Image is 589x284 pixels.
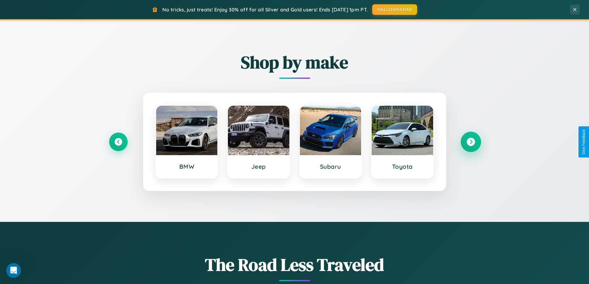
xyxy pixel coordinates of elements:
h2: Shop by make [109,50,480,74]
h3: BMW [162,163,211,170]
span: No tricks, just treats! Enjoy 30% off for all Silver and Gold users! Ends [DATE] 1pm PT. [162,6,368,13]
button: HALLOWEEN30 [372,4,417,15]
h1: The Road Less Traveled [109,253,480,277]
h3: Jeep [234,163,283,170]
h3: Toyota [378,163,427,170]
div: Give Feedback [582,129,586,155]
iframe: Intercom live chat [6,263,21,278]
h3: Subaru [306,163,355,170]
